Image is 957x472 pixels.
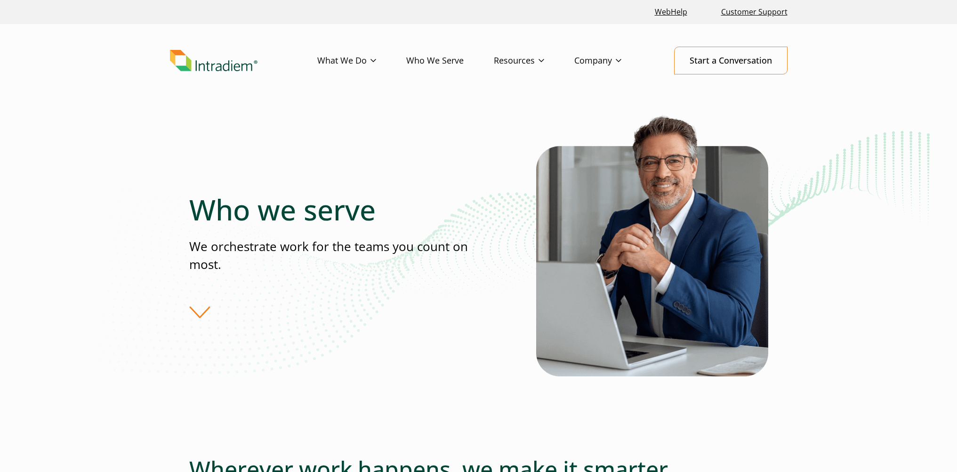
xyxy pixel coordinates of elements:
a: Resources [494,47,574,74]
p: We orchestrate work for the teams you count on most. [189,238,478,273]
a: Who We Serve [406,47,494,74]
a: What We Do [317,47,406,74]
a: Start a Conversation [674,47,788,74]
a: Customer Support [717,2,791,22]
h1: Who we serve [189,193,478,227]
a: Link opens in a new window [651,2,691,22]
img: Who Intradiem Serves [536,112,768,376]
a: Link to homepage of Intradiem [170,50,317,72]
img: Intradiem [170,50,257,72]
a: Company [574,47,651,74]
